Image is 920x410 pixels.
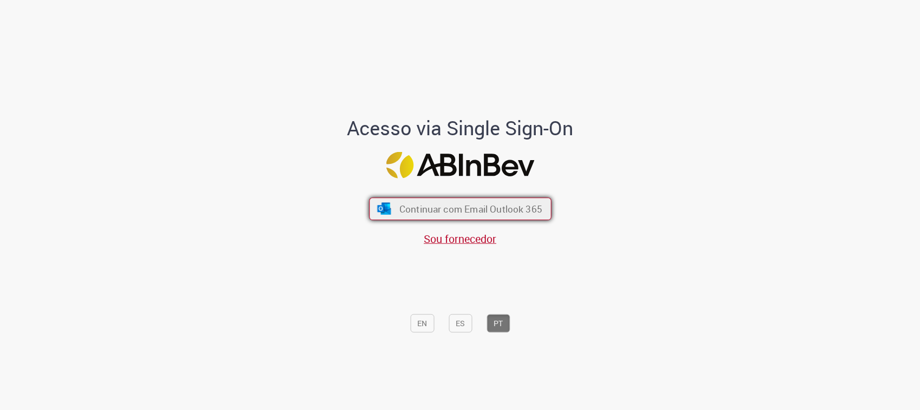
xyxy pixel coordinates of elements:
a: Sou fornecedor [424,232,496,246]
img: ícone Azure/Microsoft 360 [376,203,392,215]
span: Continuar com Email Outlook 365 [399,203,542,215]
button: PT [487,314,510,333]
button: ícone Azure/Microsoft 360 Continuar com Email Outlook 365 [369,197,551,220]
img: Logo ABInBev [386,151,534,178]
h1: Acesso via Single Sign-On [310,117,610,139]
button: EN [410,314,434,333]
button: ES [449,314,472,333]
